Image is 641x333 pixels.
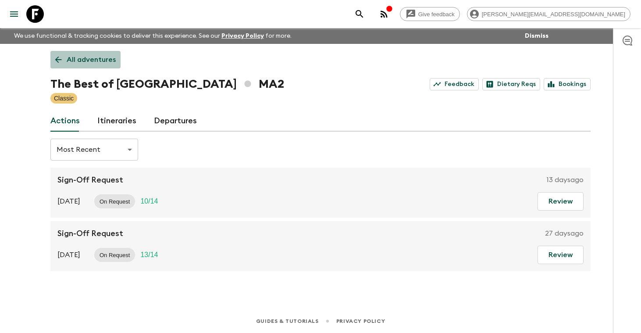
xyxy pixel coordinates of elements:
div: Trip Fill [135,194,163,208]
p: Classic [54,94,74,103]
p: 27 days ago [545,228,584,239]
p: We use functional & tracking cookies to deliver this experience. See our for more. [11,28,295,44]
span: [PERSON_NAME][EMAIL_ADDRESS][DOMAIN_NAME] [477,11,630,18]
p: Sign-Off Request [57,175,123,185]
p: 10 / 14 [140,196,158,207]
h1: The Best of [GEOGRAPHIC_DATA] MA2 [50,75,284,93]
button: menu [5,5,23,23]
p: Sign-Off Request [57,228,123,239]
button: Dismiss [523,30,551,42]
p: [DATE] [57,196,80,207]
a: Actions [50,111,80,132]
p: [DATE] [57,250,80,260]
span: Give feedback [413,11,459,18]
a: Itineraries [97,111,136,132]
p: 13 / 14 [140,250,158,260]
a: Dietary Reqs [482,78,540,90]
a: All adventures [50,51,121,68]
a: Privacy Policy [221,33,264,39]
p: All adventures [67,54,116,65]
a: Give feedback [400,7,460,21]
div: [PERSON_NAME][EMAIL_ADDRESS][DOMAIN_NAME] [467,7,630,21]
span: On Request [94,252,135,258]
a: Guides & Tutorials [256,316,319,326]
a: Departures [154,111,197,132]
button: search adventures [351,5,368,23]
div: Most Recent [50,137,138,162]
a: Feedback [430,78,479,90]
button: Review [538,192,584,211]
p: 13 days ago [547,175,584,185]
div: Trip Fill [135,248,163,262]
span: On Request [94,198,135,205]
a: Privacy Policy [336,316,385,326]
button: Review [538,246,584,264]
a: Bookings [544,78,591,90]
